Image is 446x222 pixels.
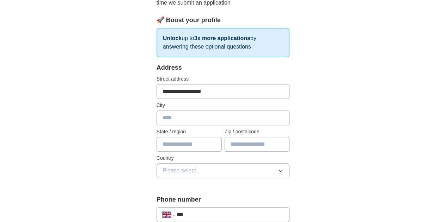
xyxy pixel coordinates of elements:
label: State / region [157,128,222,135]
p: up to by answering these optional questions [157,28,290,57]
label: City [157,102,290,109]
strong: 3x more applications [194,35,250,41]
label: Street address [157,75,290,83]
label: Zip / postalcode [225,128,290,135]
span: Please select... [163,166,201,175]
strong: Unlock [163,35,182,41]
div: Address [157,63,290,72]
div: 🚀 Boost your profile [157,15,290,25]
label: Country [157,154,290,162]
label: Phone number [157,195,290,204]
button: Please select... [157,163,290,178]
